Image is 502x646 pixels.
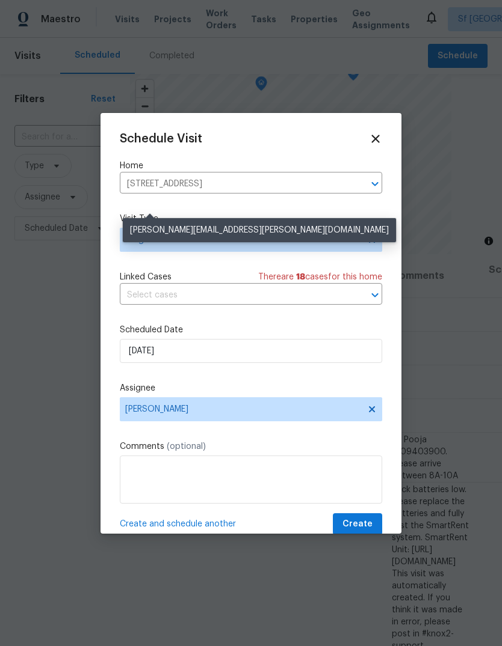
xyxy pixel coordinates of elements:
div: [PERSON_NAME][EMAIL_ADDRESS][PERSON_NAME][DOMAIN_NAME] [123,218,396,242]
input: Select cases [120,286,349,305]
span: 18 [296,273,305,281]
span: There are case s for this home [258,271,382,283]
span: Create and schedule another [120,518,236,530]
span: [PERSON_NAME] [125,404,361,414]
label: Visit Type [120,213,382,225]
button: Open [367,175,383,192]
button: Create [333,513,382,535]
input: Enter in an address [120,175,349,193]
span: Close [369,132,382,145]
label: Assignee [120,382,382,394]
input: M/D/YYYY [120,339,382,363]
label: Home [120,160,382,172]
label: Scheduled Date [120,324,382,336]
span: Schedule Visit [120,133,202,145]
button: Open [367,287,383,303]
label: Comments [120,440,382,453]
span: (optional) [167,442,206,451]
span: Linked Cases [120,271,172,283]
span: Create [342,517,373,532]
